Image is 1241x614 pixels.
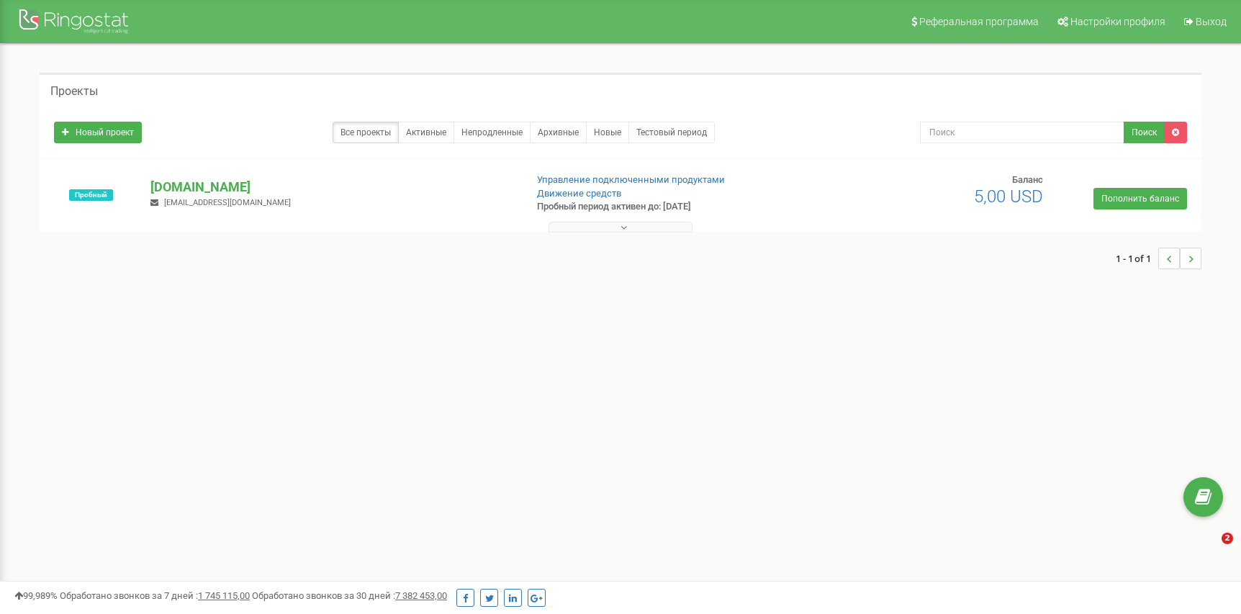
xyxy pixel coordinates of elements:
[920,122,1124,143] input: Поиск
[1093,188,1187,209] a: Пополнить баланс
[1124,122,1165,143] button: Поиск
[252,590,447,601] span: Обработано звонков за 30 дней :
[1222,533,1233,544] span: 2
[50,85,98,98] h5: Проекты
[14,590,58,601] span: 99,989%
[453,122,531,143] a: Непродленные
[586,122,629,143] a: Новые
[150,178,514,197] p: [DOMAIN_NAME]
[628,122,715,143] a: Тестовый период
[1116,233,1201,284] nav: ...
[54,122,142,143] a: Новый проект
[398,122,454,143] a: Активные
[198,590,250,601] u: 1 745 115,00
[537,200,804,214] p: Пробный период активен до: [DATE]
[395,590,447,601] u: 7 382 453,00
[1196,16,1227,27] span: Выход
[1116,248,1158,269] span: 1 - 1 of 1
[333,122,399,143] a: Все проекты
[537,188,621,199] a: Движение средств
[164,198,291,207] span: [EMAIL_ADDRESS][DOMAIN_NAME]
[69,189,113,201] span: Пробный
[974,186,1043,207] span: 5,00 USD
[537,174,725,185] a: Управление подключенными продуктами
[1070,16,1165,27] span: Настройки профиля
[1012,174,1043,185] span: Баланс
[1192,533,1227,567] iframe: Intercom live chat
[530,122,587,143] a: Архивные
[919,16,1039,27] span: Реферальная программа
[60,590,250,601] span: Обработано звонков за 7 дней :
